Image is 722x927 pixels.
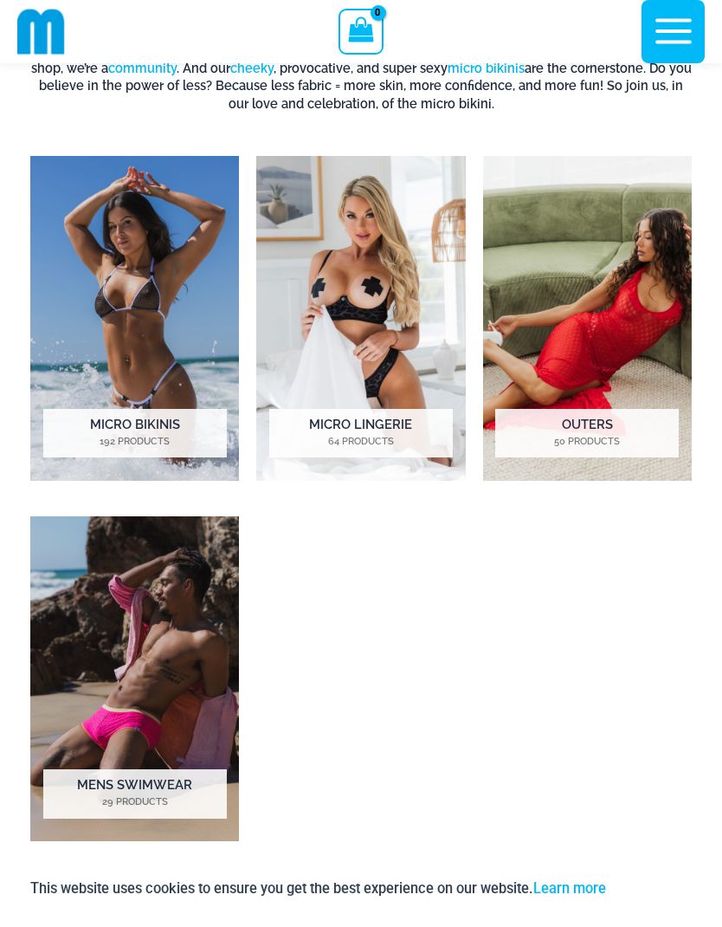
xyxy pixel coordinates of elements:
[256,156,465,481] img: Micro Lingerie
[108,61,177,75] a: community
[619,868,693,910] button: Accept
[30,877,606,900] p: This website uses cookies to ensure you get the best experience on our website.
[256,156,465,481] a: Visit product category Micro Lingerie
[483,156,692,481] img: Outers
[30,156,239,481] a: Visit product category Micro Bikinis
[43,769,227,818] h2: Mens Swimwear
[30,24,692,113] h6: This is the extraordinary world of Microminimus, the ultimate destination for the micro bikini, c...
[269,409,453,457] h2: Micro Lingerie
[43,795,227,810] mark: 29 Products
[43,409,227,457] h2: Micro Bikinis
[533,880,606,897] a: Learn more
[17,8,65,55] img: cropped mm emblem
[43,435,227,450] mark: 192 Products
[338,9,383,54] a: View Shopping Cart, empty
[495,435,679,450] mark: 50 Products
[30,156,239,481] img: Micro Bikinis
[448,61,525,75] a: micro bikinis
[495,409,679,457] h2: Outers
[230,61,274,75] a: cheeky
[30,516,239,841] img: Mens Swimwear
[483,156,692,481] a: Visit product category Outers
[269,435,453,450] mark: 64 Products
[30,516,239,841] a: Visit product category Mens Swimwear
